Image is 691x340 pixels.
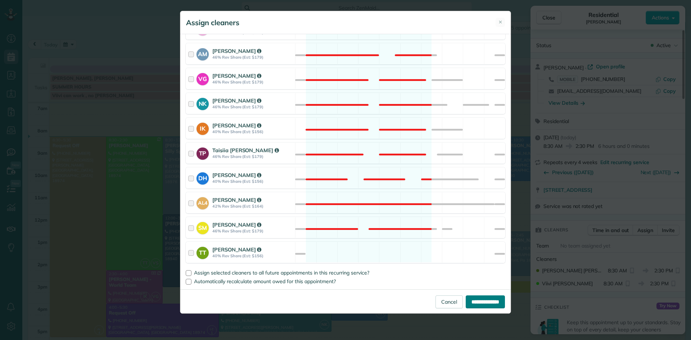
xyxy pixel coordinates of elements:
strong: 42% Rev Share (Est: $164) [212,204,293,209]
strong: TT [197,247,209,257]
strong: [PERSON_NAME] [212,246,261,253]
strong: 46% Rev Share (Est: $179) [212,104,293,109]
strong: NK [197,98,209,108]
span: Automatically recalculate amount owed for this appointment? [194,278,336,285]
strong: 40% Rev Share (Est: $156) [212,179,293,184]
span: ✕ [498,19,502,26]
h5: Assign cleaners [186,18,239,28]
strong: [PERSON_NAME] [212,97,261,104]
strong: 46% Rev Share (Est: $179) [212,228,293,234]
strong: [PERSON_NAME] [212,196,261,203]
a: Cancel [435,295,463,308]
strong: [PERSON_NAME] [212,122,261,129]
strong: [PERSON_NAME] [212,47,261,54]
strong: VG [197,73,209,83]
strong: Taisiia [PERSON_NAME] [212,147,279,154]
strong: [PERSON_NAME] [212,172,261,178]
strong: TP [197,148,209,158]
strong: 40% Rev Share (Est: $156) [212,129,293,134]
strong: AL4 [197,197,209,207]
strong: IK [197,123,209,133]
strong: [PERSON_NAME] [212,72,261,79]
strong: AM [197,48,209,58]
strong: 40% Rev Share (Est: $156) [212,253,293,258]
strong: DH [197,172,209,182]
strong: 46% Rev Share (Est: $179) [212,55,293,60]
strong: 46% Rev Share (Est: $179) [212,154,293,159]
strong: SM [197,222,209,232]
strong: 46% Rev Share (Est: $179) [212,80,293,85]
strong: [PERSON_NAME] [212,221,261,228]
span: Assign selected cleaners to all future appointments in this recurring service? [194,269,369,276]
